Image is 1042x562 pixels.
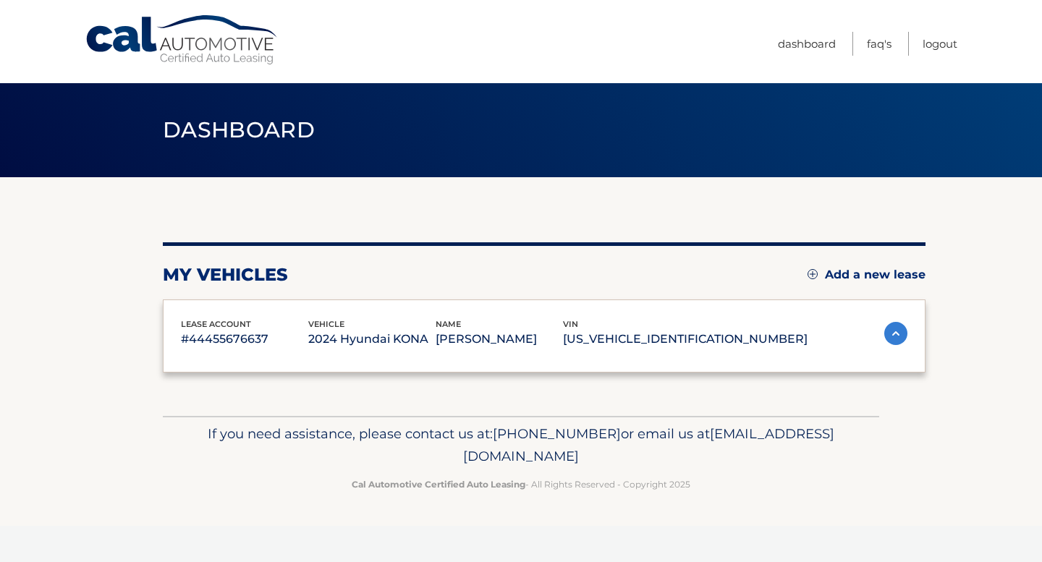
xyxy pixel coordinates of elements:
[563,319,578,329] span: vin
[884,322,907,345] img: accordion-active.svg
[867,32,891,56] a: FAQ's
[563,329,808,349] p: [US_VEHICLE_IDENTIFICATION_NUMBER]
[308,319,344,329] span: vehicle
[172,477,870,492] p: - All Rights Reserved - Copyright 2025
[352,479,525,490] strong: Cal Automotive Certified Auto Leasing
[808,268,925,282] a: Add a new lease
[436,319,461,329] span: name
[778,32,836,56] a: Dashboard
[808,269,818,279] img: add.svg
[923,32,957,56] a: Logout
[163,264,288,286] h2: my vehicles
[172,422,870,469] p: If you need assistance, please contact us at: or email us at
[181,319,251,329] span: lease account
[308,329,436,349] p: 2024 Hyundai KONA
[493,425,621,442] span: [PHONE_NUMBER]
[85,14,280,66] a: Cal Automotive
[436,329,563,349] p: [PERSON_NAME]
[181,329,308,349] p: #44455676637
[163,116,315,143] span: Dashboard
